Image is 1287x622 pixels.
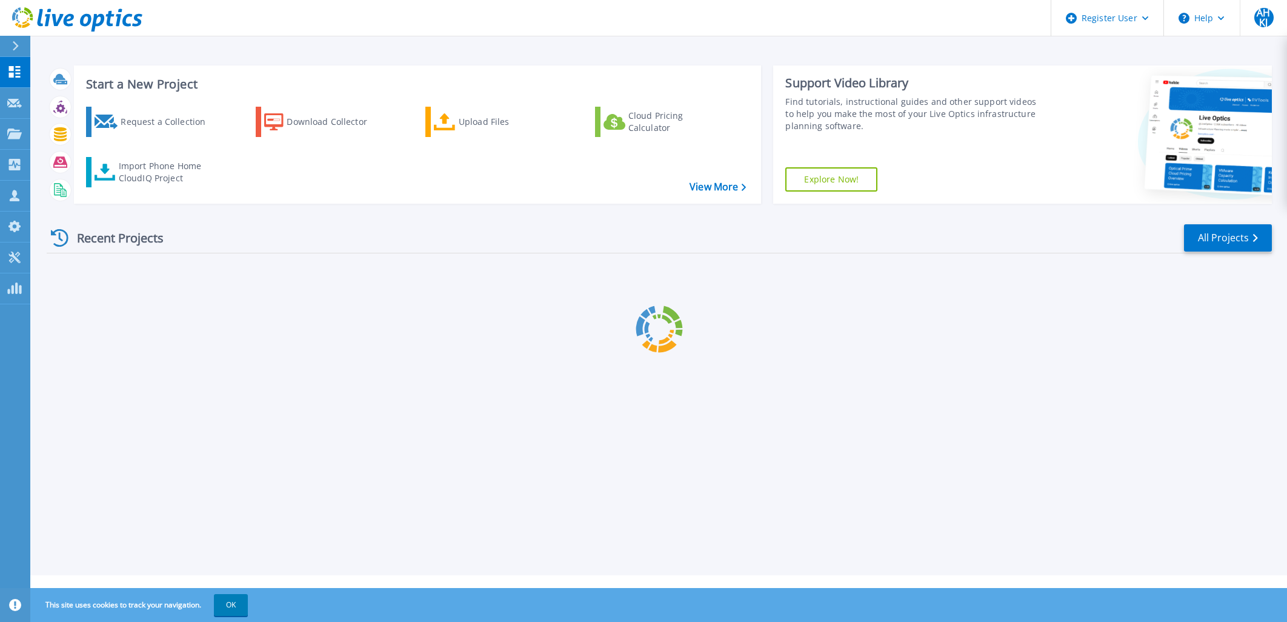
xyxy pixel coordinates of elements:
[86,78,746,91] h3: Start a New Project
[690,181,746,193] a: View More
[119,160,213,184] div: Import Phone Home CloudIQ Project
[785,75,1041,91] div: Support Video Library
[425,107,560,137] a: Upload Files
[595,107,730,137] a: Cloud Pricing Calculator
[47,223,180,253] div: Recent Projects
[86,107,221,137] a: Request a Collection
[214,594,248,616] button: OK
[628,110,725,134] div: Cloud Pricing Calculator
[287,110,384,134] div: Download Collector
[785,167,877,192] a: Explore Now!
[785,96,1041,132] div: Find tutorials, instructional guides and other support videos to help you make the most of your L...
[459,110,556,134] div: Upload Files
[121,110,218,134] div: Request a Collection
[33,594,248,616] span: This site uses cookies to track your navigation.
[1184,224,1272,252] a: All Projects
[1254,8,1274,27] span: AHKJ
[256,107,391,137] a: Download Collector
